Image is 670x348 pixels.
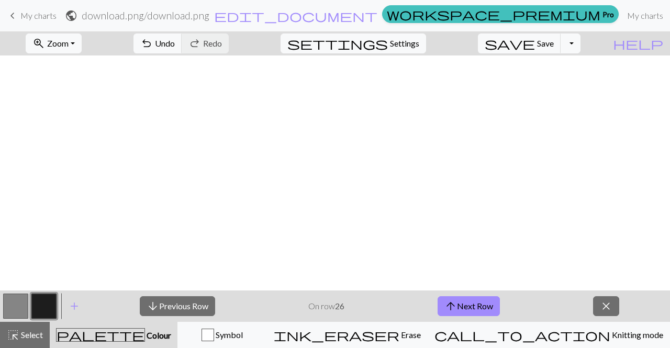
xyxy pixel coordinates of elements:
button: Zoom [26,33,82,53]
p: On row [308,300,344,312]
span: Settings [390,37,419,50]
span: highlight_alt [7,328,19,342]
span: Symbol [214,330,243,340]
span: edit_document [214,8,377,23]
strong: 26 [335,301,344,311]
span: Knitting mode [610,330,663,340]
a: My charts [6,7,57,25]
button: Next Row [438,296,500,316]
span: undo [140,36,153,51]
span: Zoom [47,38,69,48]
span: arrow_upward [444,299,457,313]
span: save [485,36,535,51]
span: close [600,299,612,313]
span: zoom_in [32,36,45,51]
button: SettingsSettings [281,33,426,53]
span: Colour [145,330,171,340]
span: add [68,299,81,313]
span: call_to_action [434,328,610,342]
span: arrow_downward [147,299,159,313]
span: public [65,8,77,23]
button: Previous Row [140,296,215,316]
span: Erase [399,330,421,340]
button: Knitting mode [428,322,670,348]
span: Save [537,38,554,48]
span: Select [19,330,43,340]
button: Erase [267,322,428,348]
span: palette [57,328,144,342]
h2: download.png / download.png [82,9,209,21]
span: My charts [20,10,57,20]
i: Settings [287,37,388,50]
span: ink_eraser [274,328,399,342]
span: Undo [155,38,175,48]
span: help [613,36,663,51]
span: workspace_premium [387,7,600,21]
span: keyboard_arrow_left [6,8,19,23]
a: Pro [382,5,619,23]
button: Undo [133,33,182,53]
button: Colour [50,322,177,348]
span: settings [287,36,388,51]
button: Save [478,33,561,53]
a: My charts [623,5,667,26]
button: Symbol [177,322,267,348]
